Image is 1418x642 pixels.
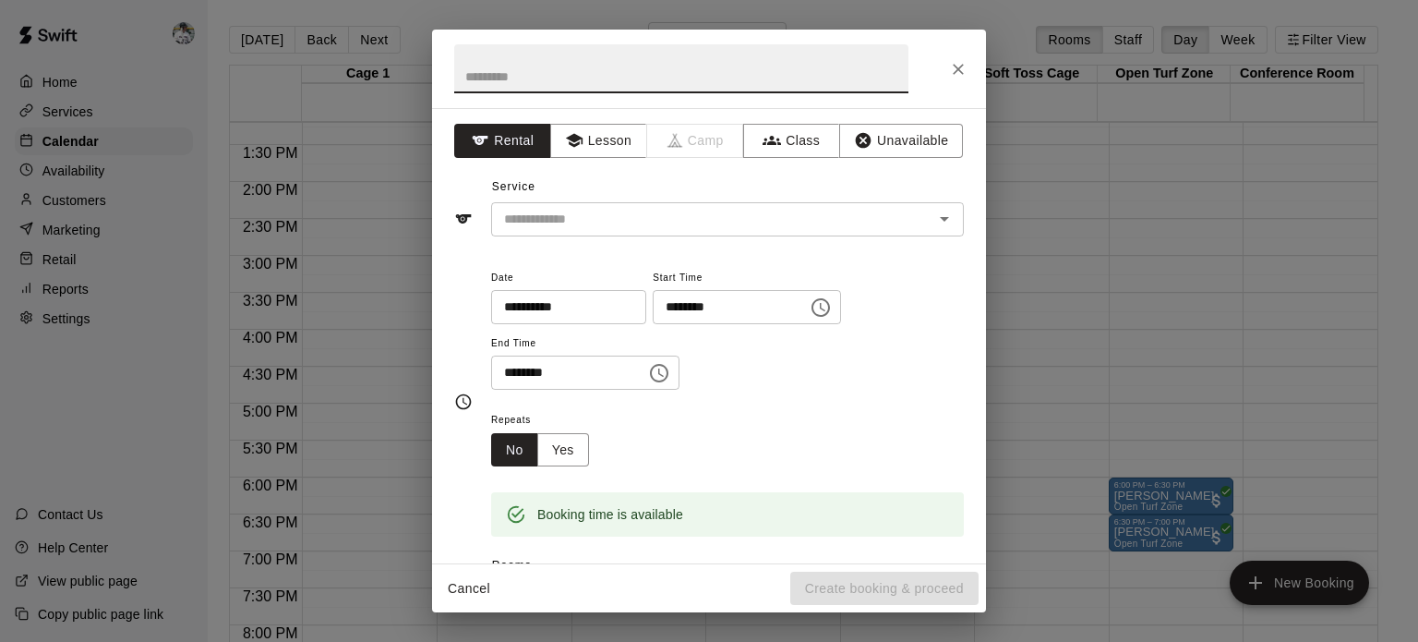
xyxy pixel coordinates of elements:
button: Unavailable [839,124,963,158]
button: Class [743,124,840,158]
button: Choose time, selected time is 3:45 PM [802,289,839,326]
button: Open [931,206,957,232]
div: Booking time is available [537,498,683,531]
svg: Timing [454,393,473,411]
button: Choose time, selected time is 5:00 PM [641,355,678,392]
button: Rental [454,124,551,158]
span: End Time [491,332,679,357]
span: Start Time [653,266,841,291]
button: Yes [537,433,589,467]
button: Close [942,53,975,86]
span: Rooms [492,559,532,572]
svg: Service [454,210,473,228]
button: No [491,433,538,467]
button: Cancel [439,572,499,606]
span: Camps can only be created in the Services page [647,124,744,158]
span: Date [491,266,646,291]
span: Service [492,180,535,193]
button: Add all [832,557,891,586]
button: Remove all [891,557,964,586]
div: outlined button group [491,433,589,467]
span: Repeats [491,408,604,433]
input: Choose date, selected date is Aug 20, 2025 [491,290,633,324]
button: Lesson [550,124,647,158]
